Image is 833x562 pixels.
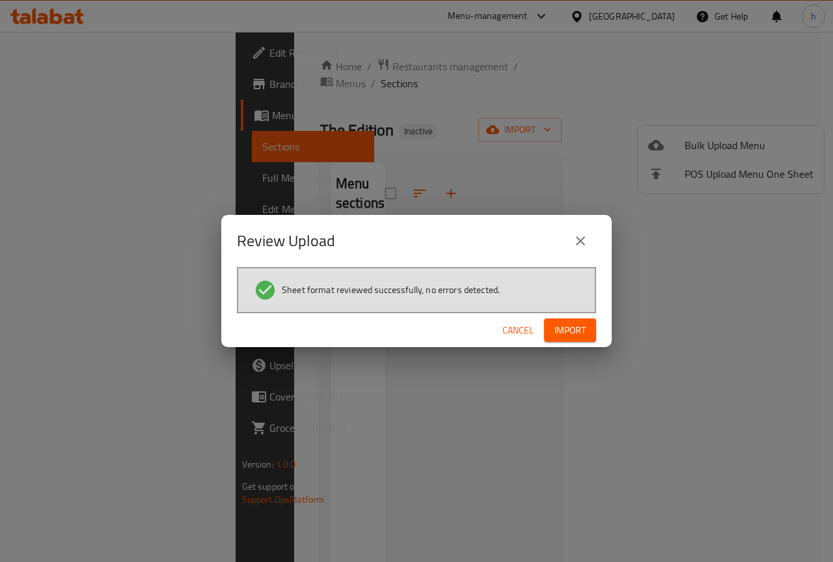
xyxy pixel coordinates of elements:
button: Import [544,318,596,343]
span: Import [554,322,586,339]
span: Cancel [502,322,534,339]
button: close [565,225,596,257]
span: Sheet format reviewed successfully, no errors detected. [282,283,500,296]
h2: Review Upload [237,231,335,251]
button: Cancel [497,318,539,343]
